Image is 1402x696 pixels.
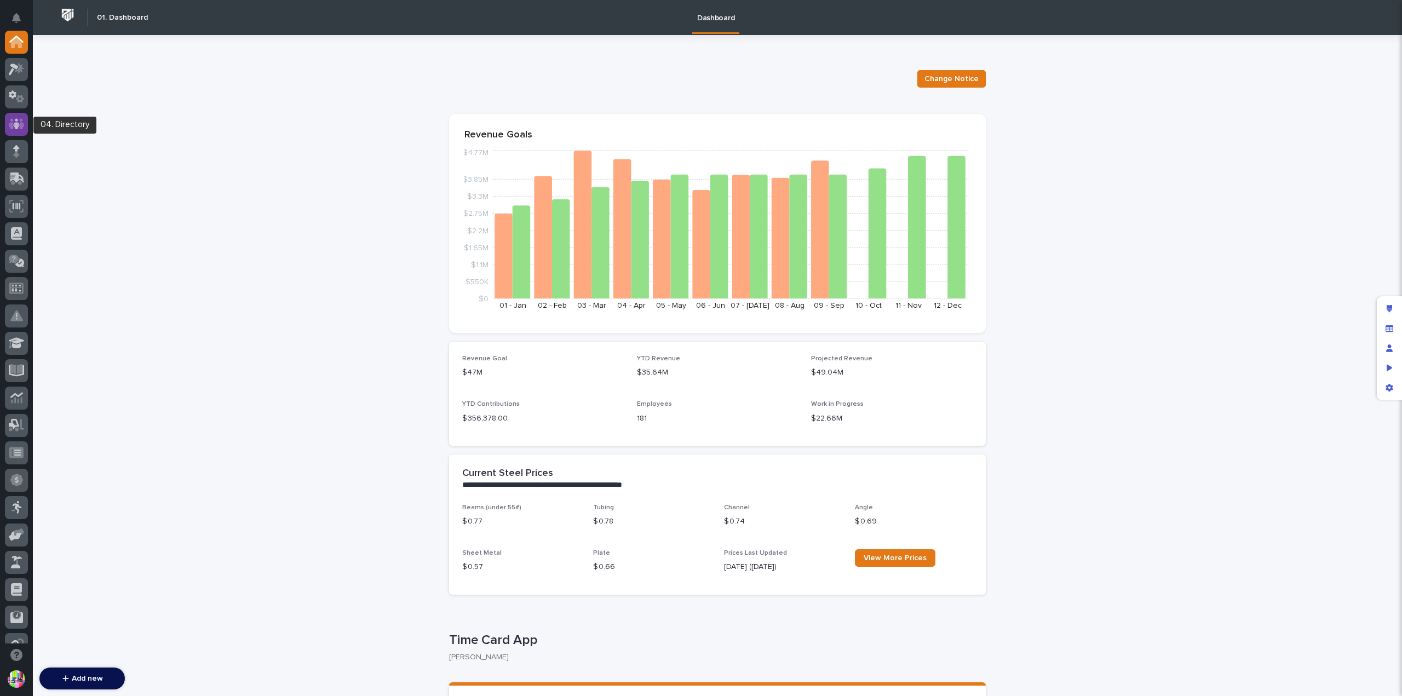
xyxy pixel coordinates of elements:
img: Brittany [11,224,28,241]
text: 08 - Aug [775,302,805,309]
span: Change Notice [924,73,979,84]
text: 03 - Mar [577,302,606,309]
span: Angle [855,504,873,511]
span: Tubing [593,504,614,511]
img: 1736555164131-43832dd5-751b-4058-ba23-39d91318e5a0 [11,169,31,189]
a: Prompting [145,134,203,153]
p: [DATE] ([DATE]) [724,561,842,573]
span: Pylon [109,289,133,297]
p: $ 356,378.00 [462,413,624,424]
text: 04 - Apr [617,302,646,309]
p: $ 0.69 [855,516,973,527]
p: $ 0.78 [593,516,711,527]
img: Stacker [11,10,33,32]
button: users-avatar [5,668,28,691]
button: See all [170,205,199,218]
tspan: $4.77M [463,149,489,157]
span: Plate [593,550,610,556]
div: Past conversations [11,207,73,216]
img: image [149,139,158,148]
p: $35.64M [637,367,798,378]
span: • [91,234,95,243]
text: 12 - Dec [934,302,962,309]
h2: 01. Dashboard [97,13,148,22]
div: Manage users [1380,338,1399,358]
div: Notifications [14,13,28,31]
span: Prompting [160,138,198,149]
a: 📖Help Docs [7,134,64,153]
span: • [91,264,95,273]
tspan: $1.65M [464,244,489,251]
tspan: $3.85M [463,176,489,183]
div: 📖 [11,139,20,148]
button: Start new chat [186,172,199,186]
span: Onboarding Call [79,138,140,149]
div: Edit layout [1380,299,1399,319]
button: Notifications [5,7,28,30]
a: 🔗Onboarding Call [64,134,144,153]
div: Start new chat [49,169,180,180]
tspan: $2.75M [463,210,489,217]
img: Workspace Logo [58,5,78,25]
span: Work in Progress [811,401,864,407]
span: [DATE] [97,264,119,273]
span: Help Docs [22,138,60,149]
span: Projected Revenue [811,355,872,362]
img: 4614488137333_bcb353cd0bb836b1afe7_72.png [23,169,43,189]
h2: Current Steel Prices [462,468,553,480]
text: 11 - Nov [895,302,922,309]
span: Beams (under 55#) [462,504,521,511]
span: Prices Last Updated [724,550,787,556]
span: [PERSON_NAME] [34,264,89,273]
div: 🔗 [68,139,77,148]
div: We're available if you need us! [49,180,151,189]
text: 09 - Sep [814,302,844,309]
p: Welcome 👋 [11,43,199,61]
tspan: $3.3M [467,193,489,200]
text: 01 - Jan [499,302,526,309]
button: Change Notice [917,70,986,88]
tspan: $550K [466,278,489,285]
p: Time Card App [449,632,981,648]
text: 05 - May [656,302,686,309]
span: Revenue Goal [462,355,507,362]
span: [PERSON_NAME] [34,234,89,243]
span: [DATE] [97,234,119,243]
img: 1736555164131-43832dd5-751b-4058-ba23-39d91318e5a0 [22,264,31,273]
span: YTD Revenue [637,355,680,362]
text: 02 - Feb [538,302,567,309]
p: $22.66M [811,413,973,424]
img: Brittany Wendell [11,254,28,271]
span: Sheet Metal [462,550,502,556]
p: 181 [637,413,798,424]
p: $ 0.66 [593,561,711,573]
div: App settings [1380,378,1399,398]
a: Powered byPylon [77,288,133,297]
tspan: $2.2M [467,227,489,234]
p: $ 0.77 [462,516,580,527]
p: How can we help? [11,61,199,78]
span: View More Prices [864,554,927,562]
div: Preview as [1380,358,1399,378]
text: 10 - Oct [855,302,882,309]
text: 06 - Jun [696,302,725,309]
img: 1736555164131-43832dd5-751b-4058-ba23-39d91318e5a0 [22,235,31,244]
p: $ 0.74 [724,516,842,527]
span: YTD Contributions [462,401,520,407]
p: [PERSON_NAME] [449,653,977,662]
button: Add new [39,668,125,689]
span: Employees [637,401,672,407]
tspan: $1.1M [471,261,489,268]
a: View More Prices [855,549,935,567]
p: Revenue Goals [464,129,970,141]
p: $47M [462,367,624,378]
tspan: $0 [479,295,489,303]
div: Manage fields and data [1380,319,1399,338]
p: $ 0.57 [462,561,580,573]
span: Channel [724,504,750,511]
button: Open support chat [5,643,28,666]
text: 07 - [DATE] [731,302,769,309]
p: $49.04M [811,367,973,378]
